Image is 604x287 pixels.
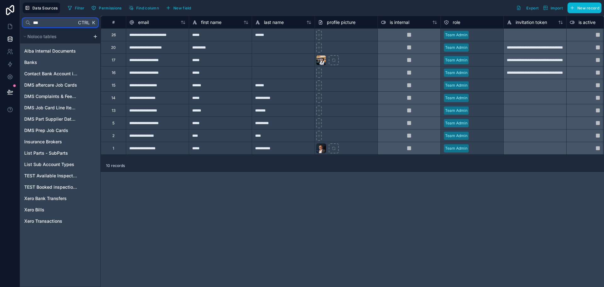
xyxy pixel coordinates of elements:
[24,173,77,179] a: TEST Available Inspection Slots
[21,159,99,169] div: List Sub Account Types
[24,48,76,54] span: Alba Internal Documents
[24,71,77,77] a: Contact Bank Account information
[65,3,87,13] button: Filter
[24,127,77,134] a: DMS Prep Job Cards
[24,105,77,111] a: DMS Job Card Line Items
[390,19,409,26] span: is internal
[24,150,77,156] a: List Parts - SubParts
[24,59,77,66] a: Banks
[453,19,460,26] span: role
[551,6,563,10] span: Import
[21,148,99,158] div: List Parts - SubParts
[27,33,57,40] span: Noloco tables
[136,6,159,10] span: Find column
[77,19,90,26] span: Ctrl
[21,114,99,124] div: DMS Part Supplier Database
[445,133,467,139] div: Team Admin
[21,125,99,135] div: DMS Prep Job Cards
[21,103,99,113] div: DMS Job Card Line Items
[112,58,115,63] div: 17
[24,59,37,66] span: Banks
[32,6,58,10] span: Data Sources
[21,69,99,79] div: Contact Bank Account information
[20,30,100,229] div: scrollable content
[111,32,116,37] div: 26
[445,120,467,126] div: Team Admin
[21,182,99,192] div: TEST Booked inspections
[89,3,124,13] button: Permissions
[24,93,77,100] a: DMS Complaints & Feedback
[112,121,115,126] div: 5
[24,184,77,190] a: TEST Booked inspections
[112,83,115,88] div: 15
[514,3,541,13] button: Export
[526,6,539,10] span: Export
[577,6,599,10] span: New record
[24,48,77,54] a: Alba Internal Documents
[445,57,467,63] div: Team Admin
[24,161,74,168] span: List Sub Account Types
[91,20,96,25] span: K
[24,218,77,224] a: Xero Transactions
[24,116,77,122] a: DMS Part Supplier Database
[106,163,125,168] span: 10 records
[21,193,99,204] div: Xero Bank Transfers
[24,82,77,88] a: DMS aftercare Job Cards
[327,19,355,26] span: profile picture
[111,95,115,100] div: 14
[445,32,467,38] div: Team Admin
[445,95,467,101] div: Team Admin
[111,45,116,50] div: 20
[126,3,161,13] button: Find column
[579,19,596,26] span: is active
[445,45,467,50] div: Team Admin
[565,3,601,13] a: New record
[21,57,99,67] div: Banks
[112,133,115,138] div: 2
[164,3,193,13] button: New field
[568,3,601,13] button: New record
[24,218,62,224] span: Xero Transactions
[21,46,99,56] div: Alba Internal Documents
[23,3,60,13] button: Data Sources
[112,108,115,113] div: 13
[24,207,77,213] a: Xero Bills
[21,91,99,101] div: DMS Complaints & Feedback
[24,161,77,168] a: List Sub Account Types
[99,6,121,10] span: Permissions
[24,139,77,145] a: Insurance Brokers
[24,195,77,202] a: Xero Bank Transfers
[24,150,68,156] span: List Parts - SubParts
[21,80,99,90] div: DMS aftercare Job Cards
[516,19,547,26] span: invitation token
[113,146,114,151] div: 1
[24,139,62,145] span: Insurance Brokers
[24,127,68,134] span: DMS Prep Job Cards
[21,32,90,41] button: Noloco tables
[201,19,221,26] span: first name
[21,137,99,147] div: Insurance Brokers
[445,70,467,76] div: Team Admin
[24,195,67,202] span: Xero Bank Transfers
[112,70,115,75] div: 16
[21,205,99,215] div: Xero Bills
[264,19,284,26] span: last name
[445,108,467,113] div: Team Admin
[75,6,85,10] span: Filter
[21,171,99,181] div: TEST Available Inspection Slots
[445,83,467,88] div: Team Admin
[541,3,565,13] button: Import
[445,146,467,151] div: Team Admin
[21,216,99,226] div: Xero Transactions
[24,207,44,213] span: Xero Bills
[106,20,121,25] div: #
[173,6,191,10] span: New field
[89,3,126,13] a: Permissions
